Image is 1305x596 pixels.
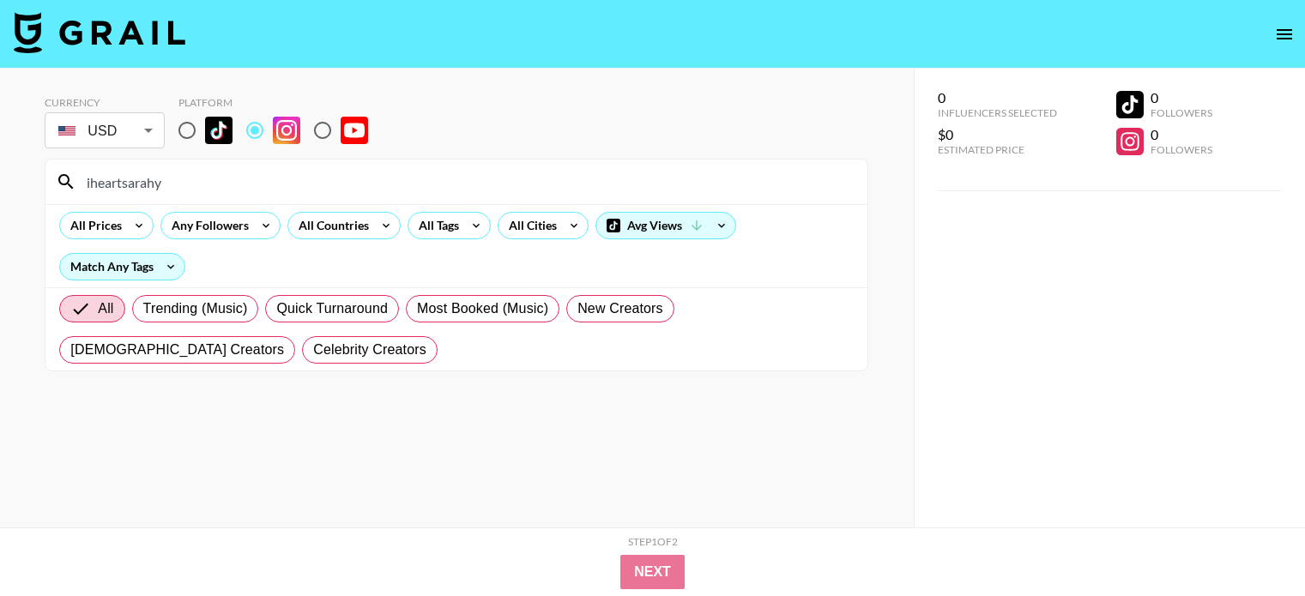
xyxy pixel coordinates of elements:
[143,298,248,319] span: Trending (Music)
[276,298,388,319] span: Quick Turnaround
[273,117,300,144] img: Instagram
[60,213,125,238] div: All Prices
[1151,89,1212,106] div: 0
[620,555,685,589] button: Next
[178,96,382,109] div: Platform
[14,12,185,53] img: Grail Talent
[938,126,1057,143] div: $0
[313,340,426,360] span: Celebrity Creators
[1151,126,1212,143] div: 0
[60,254,184,280] div: Match Any Tags
[288,213,372,238] div: All Countries
[498,213,560,238] div: All Cities
[577,298,663,319] span: New Creators
[1151,106,1212,119] div: Followers
[161,213,252,238] div: Any Followers
[1267,17,1302,51] button: open drawer
[70,340,284,360] span: [DEMOGRAPHIC_DATA] Creators
[938,106,1057,119] div: Influencers Selected
[417,298,548,319] span: Most Booked (Music)
[48,116,161,146] div: USD
[341,117,368,144] img: YouTube
[1151,143,1212,156] div: Followers
[76,168,857,196] input: Search by User Name
[408,213,462,238] div: All Tags
[938,143,1057,156] div: Estimated Price
[596,213,735,238] div: Avg Views
[628,535,678,548] div: Step 1 of 2
[205,117,233,144] img: TikTok
[98,298,113,319] span: All
[45,96,165,109] div: Currency
[1219,510,1284,575] iframe: Drift Widget Chat Controller
[938,89,1057,106] div: 0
